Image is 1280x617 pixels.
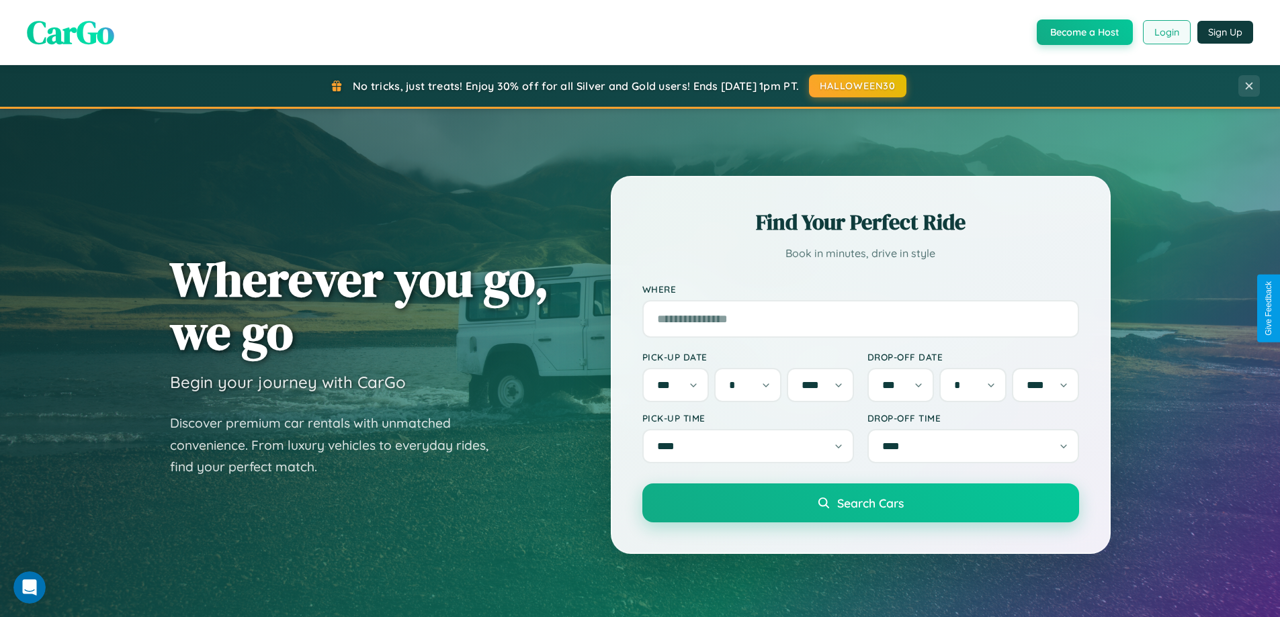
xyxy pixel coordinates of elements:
[837,495,904,510] span: Search Cars
[170,412,506,478] p: Discover premium car rentals with unmatched convenience. From luxury vehicles to everyday rides, ...
[27,10,114,54] span: CarGo
[1143,20,1191,44] button: Login
[642,483,1079,522] button: Search Cars
[642,207,1079,237] h2: Find Your Perfect Ride
[867,412,1079,424] label: Drop-off Time
[1037,19,1133,45] button: Become a Host
[642,412,854,424] label: Pick-up Time
[1264,281,1273,336] div: Give Feedback
[170,372,406,392] h3: Begin your journey with CarGo
[642,351,854,363] label: Pick-up Date
[1197,21,1253,44] button: Sign Up
[867,351,1079,363] label: Drop-off Date
[13,571,46,604] iframe: Intercom live chat
[642,244,1079,263] p: Book in minutes, drive in style
[809,75,906,97] button: HALLOWEEN30
[170,252,549,359] h1: Wherever you go, we go
[642,283,1079,295] label: Where
[353,79,799,93] span: No tricks, just treats! Enjoy 30% off for all Silver and Gold users! Ends [DATE] 1pm PT.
